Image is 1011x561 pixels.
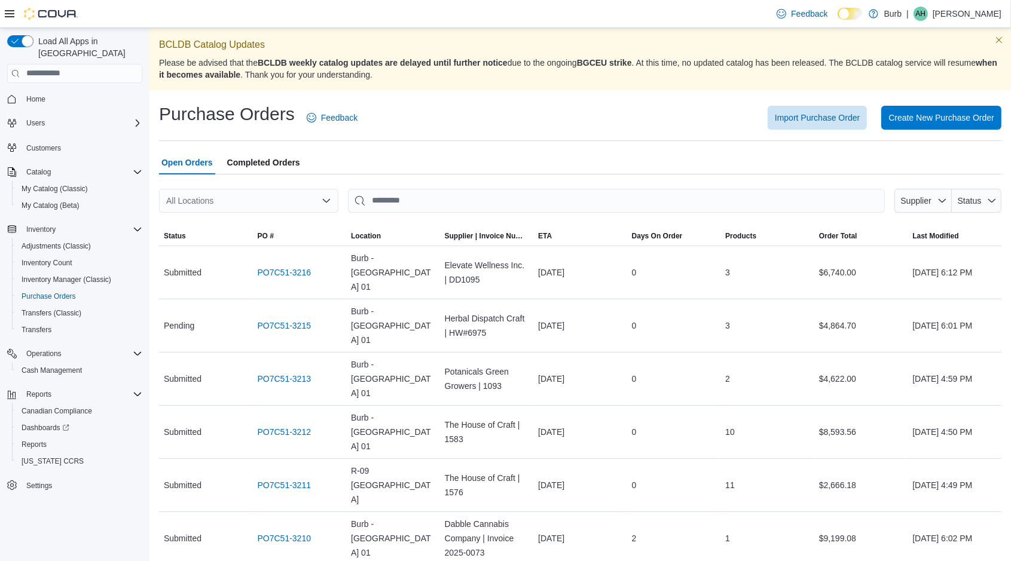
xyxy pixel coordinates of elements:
[440,306,534,345] div: Herbal Dispatch Craft | HW#6975
[17,182,142,196] span: My Catalog (Classic)
[22,478,142,493] span: Settings
[164,231,186,241] span: Status
[351,251,435,294] span: Burb - [GEOGRAPHIC_DATA] 01
[533,420,627,444] div: [DATE]
[901,196,931,206] span: Supplier
[12,288,147,305] button: Purchase Orders
[440,413,534,451] div: The House of Craft | 1583
[17,198,84,213] a: My Catalog (Beta)
[351,410,435,453] span: Burb - [GEOGRAPHIC_DATA] 01
[227,151,300,174] span: Completed Orders
[17,437,142,452] span: Reports
[12,453,147,470] button: [US_STATE] CCRS
[632,478,637,492] span: 0
[952,189,1001,213] button: Status
[22,325,51,335] span: Transfers
[814,367,908,391] div: $4,622.00
[22,440,47,449] span: Reports
[2,386,147,403] button: Reports
[26,225,56,234] span: Inventory
[440,360,534,398] div: Potanicals Green Growers | 1093
[791,8,827,20] span: Feedback
[22,201,80,210] span: My Catalog (Beta)
[17,454,142,468] span: Washington CCRS
[17,306,86,320] a: Transfers (Classic)
[908,260,1001,284] div: [DATE] 6:12 PM
[533,314,627,338] div: [DATE]
[17,404,142,418] span: Canadian Compliance
[164,265,201,280] span: Submitted
[17,421,74,435] a: Dashboards
[12,255,147,271] button: Inventory Count
[22,406,92,416] span: Canadian Compliance
[159,226,253,246] button: Status
[26,349,62,358] span: Operations
[12,321,147,338] button: Transfers
[26,94,45,104] span: Home
[351,357,435,400] span: Burb - [GEOGRAPHIC_DATA] 01
[533,526,627,550] div: [DATE]
[258,318,311,333] a: PO7C51-3215
[894,189,952,213] button: Supplier
[884,7,902,21] p: Burb
[22,241,91,251] span: Adjustments (Classic)
[814,314,908,338] div: $4,864.70
[22,347,66,361] button: Operations
[720,226,814,246] button: Products
[725,318,730,333] span: 3
[258,265,311,280] a: PO7C51-3216
[258,425,311,439] a: PO7C51-3212
[632,265,637,280] span: 0
[2,164,147,180] button: Catalog
[17,182,93,196] a: My Catalog (Classic)
[912,231,958,241] span: Last Modified
[2,477,147,494] button: Settings
[164,318,194,333] span: Pending
[440,253,534,292] div: Elevate Wellness Inc. | DD1095
[17,272,142,287] span: Inventory Manager (Classic)
[17,454,88,468] a: [US_STATE] CCRS
[258,478,311,492] a: PO7C51-3211
[12,436,147,453] button: Reports
[725,265,730,280] span: 3
[22,347,142,361] span: Operations
[22,222,60,237] button: Inventory
[164,372,201,386] span: Submitted
[2,115,147,131] button: Users
[159,58,997,79] strong: when it becomes available
[22,387,142,401] span: Reports
[908,526,1001,550] div: [DATE] 6:02 PM
[440,466,534,504] div: The House of Craft | 1576
[351,304,435,347] span: Burb - [GEOGRAPHIC_DATA] 01
[916,7,926,21] span: AH
[17,289,142,304] span: Purchase Orders
[627,226,721,246] button: Days On Order
[908,420,1001,444] div: [DATE] 4:50 PM
[351,464,435,507] span: R-09 [GEOGRAPHIC_DATA]
[159,57,1001,81] p: Please be advised that the due to the ongoing . At this time, no updated catalog has been release...
[164,531,201,545] span: Submitted
[159,102,295,126] h1: Purchase Orders
[17,256,77,270] a: Inventory Count
[768,106,867,130] button: Import Purchase Order
[17,272,116,287] a: Inventory Manager (Classic)
[12,238,147,255] button: Adjustments (Classic)
[445,231,529,241] span: Supplier | Invoice Number
[17,363,87,378] a: Cash Management
[17,323,56,337] a: Transfers
[725,425,735,439] span: 10
[26,118,45,128] span: Users
[33,35,142,59] span: Load All Apps in [GEOGRAPHIC_DATA]
[440,226,534,246] button: Supplier | Invoice Number
[22,387,56,401] button: Reports
[12,180,147,197] button: My Catalog (Classic)
[22,140,142,155] span: Customers
[22,92,50,106] a: Home
[908,226,1001,246] button: Last Modified
[632,318,637,333] span: 0
[17,198,142,213] span: My Catalog (Beta)
[914,7,928,21] div: Axel Holin
[814,226,908,246] button: Order Total
[17,256,142,270] span: Inventory Count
